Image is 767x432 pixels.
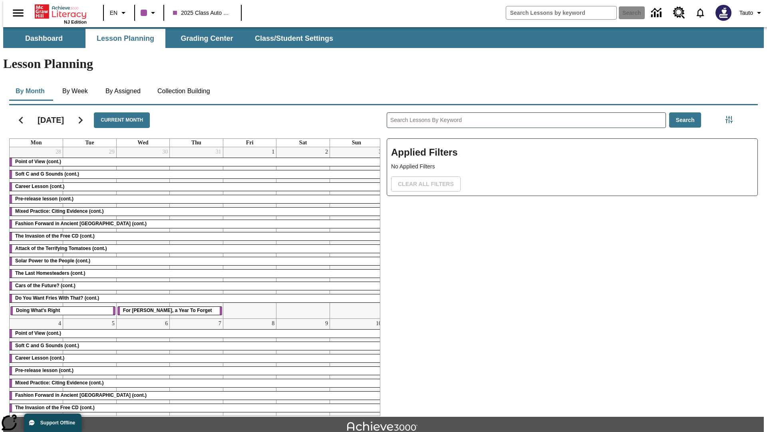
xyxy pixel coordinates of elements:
span: EN [110,9,117,17]
div: SubNavbar [3,29,340,48]
div: Point of View (cont.) [10,330,383,338]
span: Do You Want Fries With That? (cont.) [15,295,99,301]
p: No Applied Filters [391,162,753,171]
a: Monday [29,139,44,147]
span: Soft C and G Sounds (cont.) [15,171,79,177]
span: Tauto [739,9,753,17]
a: Friday [244,139,255,147]
h1: Lesson Planning [3,56,764,71]
div: Pre-release lesson (cont.) [10,367,383,375]
div: The Invasion of the Free CD (cont.) [10,404,383,412]
td: August 3, 2025 [330,147,383,319]
a: August 3, 2025 [377,147,383,157]
h2: [DATE] [38,115,64,125]
a: Wednesday [136,139,150,147]
div: Solar Power to the People (cont.) [10,257,383,265]
div: Calendar [3,102,380,416]
span: Fashion Forward in Ancient Rome (cont.) [15,392,147,398]
span: Mixed Practice: Citing Evidence (cont.) [15,208,103,214]
button: Current Month [94,112,150,128]
div: The Invasion of the Free CD (cont.) [10,232,383,240]
input: search field [506,6,616,19]
a: Resource Center, Will open in new tab [668,2,690,24]
span: Career Lesson (cont.) [15,355,64,361]
a: August 7, 2025 [217,319,223,328]
div: Career Lesson (cont.) [10,354,383,362]
button: Language: EN, Select a language [106,6,132,20]
div: Mixed Practice: Citing Evidence (cont.) [10,379,383,387]
div: The Last Homesteaders (cont.) [10,270,383,278]
div: For Armstrong, a Year To Forget [117,307,222,315]
button: By Month [9,82,51,101]
td: July 31, 2025 [170,147,223,319]
span: Pre-release lesson (cont.) [15,368,74,373]
a: Thursday [190,139,203,147]
a: August 10, 2025 [374,319,383,328]
a: Notifications [690,2,711,23]
a: Tuesday [83,139,95,147]
div: SubNavbar [3,27,764,48]
span: The Invasion of the Free CD (cont.) [15,405,95,410]
img: Avatar [715,5,731,21]
td: July 28, 2025 [10,147,63,319]
a: Sunday [350,139,363,147]
a: July 30, 2025 [161,147,169,157]
div: Mixed Practice: Citing Evidence (cont.) [10,208,383,216]
div: Attack of the Terrifying Tomatoes (cont.) [10,245,383,253]
div: Do You Want Fries With That? (cont.) [10,294,383,302]
span: Soft C and G Sounds (cont.) [15,343,79,348]
td: July 30, 2025 [116,147,170,319]
button: Class/Student Settings [248,29,340,48]
a: Saturday [298,139,308,147]
button: Profile/Settings [736,6,767,20]
a: August 9, 2025 [324,319,330,328]
span: For Armstrong, a Year To Forget [123,308,212,313]
a: August 2, 2025 [324,147,330,157]
span: Mixed Practice: Citing Evidence (cont.) [15,380,103,386]
div: Doing What's Right [10,307,115,315]
a: August 6, 2025 [163,319,169,328]
div: Cars of the Future? (cont.) [10,282,383,290]
div: Home [35,3,87,24]
a: August 5, 2025 [110,319,116,328]
span: Solar Power to the People (cont.) [15,258,90,264]
span: The Invasion of the Free CD (cont.) [15,233,95,239]
span: NJ Edition [64,20,87,24]
span: Attack of the Terrifying Tomatoes (cont.) [15,246,107,251]
div: Fashion Forward in Ancient Rome (cont.) [10,220,383,228]
div: Fashion Forward in Ancient Rome (cont.) [10,392,383,400]
button: Grading Center [167,29,247,48]
button: Open side menu [6,1,30,25]
a: July 29, 2025 [107,147,116,157]
button: Support Offline [24,414,81,432]
button: Next [70,110,91,130]
a: August 8, 2025 [270,319,276,328]
span: Support Offline [40,420,75,426]
button: Lesson Planning [85,29,165,48]
a: July 28, 2025 [54,147,63,157]
a: July 31, 2025 [214,147,223,157]
span: Pre-release lesson (cont.) [15,196,74,202]
button: Collection Building [151,82,217,101]
button: Filters Side menu [721,112,737,128]
button: By Week [55,82,95,101]
div: Soft C and G Sounds (cont.) [10,170,383,178]
div: Search [380,102,758,416]
a: August 1, 2025 [270,147,276,157]
div: Point of View (cont.) [10,158,383,166]
td: July 29, 2025 [63,147,117,319]
button: Select a new avatar [711,2,736,23]
span: The Last Homesteaders (cont.) [15,270,85,276]
span: 2025 Class Auto Grade 13 [173,9,232,17]
span: Doing What's Right [16,308,60,313]
div: Soft C and G Sounds (cont.) [10,342,383,350]
input: Search Lessons By Keyword [387,113,666,128]
div: Applied Filters [387,138,758,196]
h2: Applied Filters [391,143,753,162]
td: August 2, 2025 [276,147,330,319]
button: Search [669,112,701,128]
button: Dashboard [4,29,84,48]
td: August 1, 2025 [223,147,276,319]
span: Point of View (cont.) [15,159,61,164]
span: Point of View (cont.) [15,330,61,336]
